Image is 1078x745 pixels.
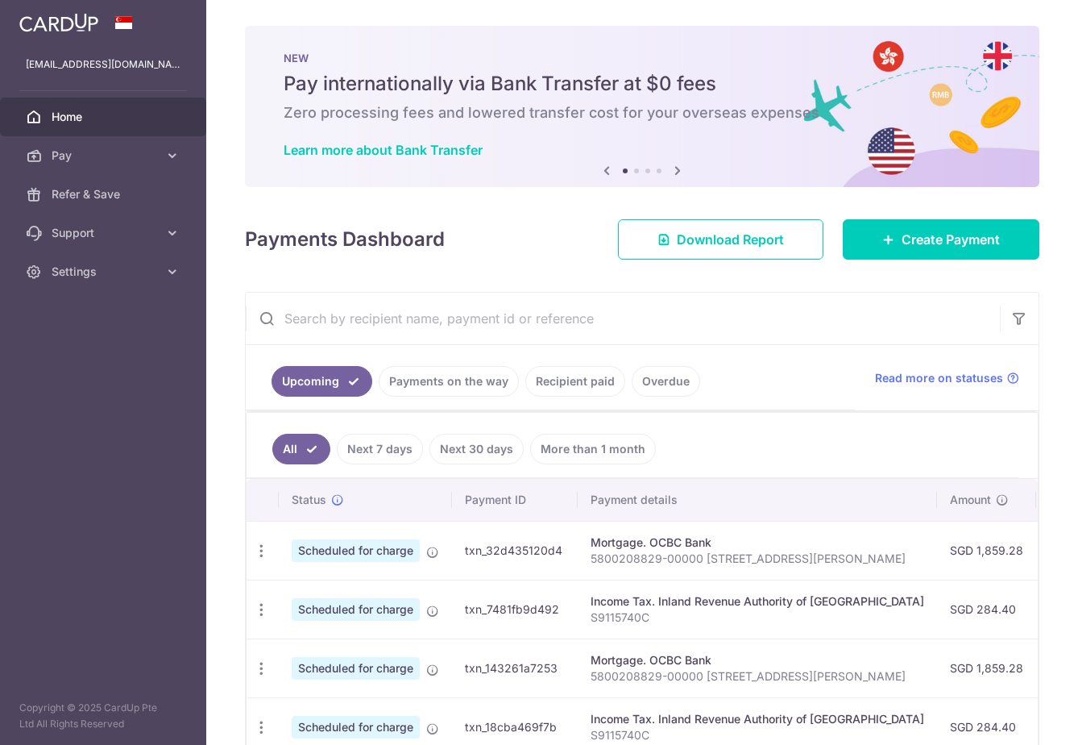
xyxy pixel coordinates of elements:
span: Home [52,109,158,125]
img: CardUp [19,13,98,32]
a: Payments on the way [379,366,519,397]
span: Scheduled for charge [292,539,420,562]
a: Download Report [618,219,823,260]
th: Payment details [578,479,937,521]
div: Income Tax. Inland Revenue Authority of [GEOGRAPHIC_DATA] [591,711,924,727]
th: Payment ID [452,479,578,521]
td: SGD 1,859.28 [937,639,1036,697]
span: Download Report [677,230,784,249]
a: More than 1 month [530,434,656,464]
a: Overdue [632,366,700,397]
a: Upcoming [272,366,372,397]
span: Scheduled for charge [292,657,420,680]
p: S9115740C [591,610,924,626]
td: txn_7481fb9d492 [452,580,578,639]
input: Search by recipient name, payment id or reference [246,293,1000,344]
span: Scheduled for charge [292,716,420,739]
span: Amount [950,492,991,508]
p: NEW [284,52,1001,65]
h4: Payments Dashboard [245,225,445,254]
p: 5800208829-00000 [STREET_ADDRESS][PERSON_NAME] [591,668,924,685]
div: Mortgage. OCBC Bank [591,652,924,668]
div: Mortgage. OCBC Bank [591,535,924,551]
a: Recipient paid [525,366,625,397]
span: Refer & Save [52,186,158,202]
div: Income Tax. Inland Revenue Authority of [GEOGRAPHIC_DATA] [591,593,924,610]
h5: Pay internationally via Bank Transfer at $0 fees [284,71,1001,97]
a: Read more on statuses [875,370,1019,386]
a: Next 30 days [429,434,524,464]
p: 5800208829-00000 [STREET_ADDRESS][PERSON_NAME] [591,551,924,567]
td: SGD 284.40 [937,580,1036,639]
td: txn_143261a7253 [452,639,578,697]
h6: Zero processing fees and lowered transfer cost for your overseas expenses [284,103,1001,123]
span: Support [52,225,158,241]
td: SGD 1,859.28 [937,521,1036,580]
p: S9115740C [591,727,924,743]
span: Scheduled for charge [292,598,420,621]
span: Status [292,492,326,508]
img: Bank transfer banner [245,26,1039,187]
td: txn_32d435120d4 [452,521,578,580]
a: Next 7 days [337,434,423,464]
span: Read more on statuses [875,370,1003,386]
a: All [272,434,330,464]
p: [EMAIL_ADDRESS][DOMAIN_NAME] [26,56,180,73]
span: Pay [52,148,158,164]
span: Settings [52,264,158,280]
a: Learn more about Bank Transfer [284,142,483,158]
